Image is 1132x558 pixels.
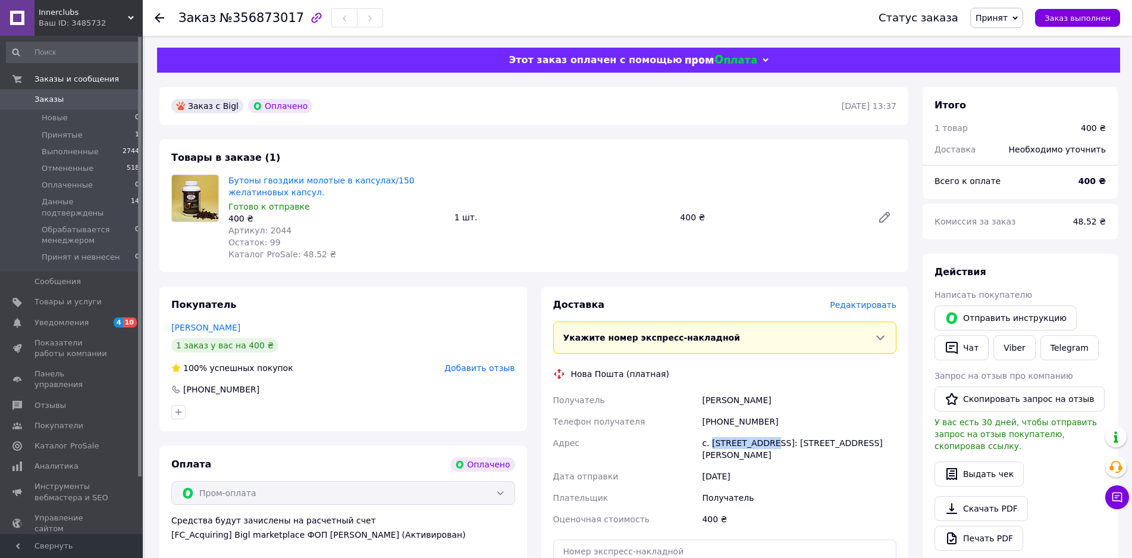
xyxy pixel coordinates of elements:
[935,217,1016,226] span: Комиссия за заказ
[563,333,741,342] span: Укажите номер экспресс-накладной
[228,213,445,225] div: 400 ₴
[553,395,605,405] span: Получатель
[228,202,310,211] span: Готово к отправке
[675,209,868,226] div: 400 ₴
[127,163,139,174] span: 518
[935,176,1001,186] span: Всего к оплате
[685,55,757,66] img: evopay logo
[171,362,293,374] div: успешных покупок
[228,226,291,235] span: Артикул: 2044
[1002,136,1113,163] div: Необходимо уточнить
[131,197,139,218] span: 14
[700,389,899,411] div: [PERSON_NAME]
[935,417,1097,451] span: У вас есть 30 дней, чтобы отправить запрос на отзыв покупателю, скопировав ссылку.
[444,363,515,373] span: Добавить отзыв
[171,515,515,541] div: Средства будут зачислены на расчетный счет
[6,42,140,63] input: Поиск
[700,411,899,432] div: [PHONE_NUMBER]
[1045,14,1111,23] span: Заказ выполнен
[1035,9,1120,27] button: Заказ выполнен
[873,205,896,229] a: Редактировать
[35,481,110,503] span: Инструменты вебмастера и SEO
[219,11,304,25] span: №356873017
[42,197,131,218] span: Данные подтверждены
[171,152,280,163] span: Товары в заказе (1)
[35,74,119,85] span: Заказы и сообщения
[935,526,1023,551] a: Печать PDF
[35,400,66,411] span: Отзывы
[171,323,240,332] a: [PERSON_NAME]
[700,466,899,487] div: [DATE]
[35,461,79,472] span: Аналитика
[553,438,579,448] span: Адрес
[1081,122,1106,134] div: 400 ₴
[171,99,243,113] div: Заказ с Bigl
[553,299,605,310] span: Доставка
[553,515,650,524] span: Оценочная стоимость
[35,369,110,390] span: Панель управления
[155,12,164,24] div: Вернуться назад
[172,175,218,222] img: Бутоны гвоздики молотые в капсулах/150 желатиновых капсул.
[700,432,899,466] div: с. [STREET_ADDRESS]: [STREET_ADDRESS][PERSON_NAME]
[228,250,336,259] span: Каталог ProSale: 48.52 ₴
[42,225,135,246] span: Обрабатывается менеджером
[183,363,207,373] span: 100%
[935,306,1077,331] button: Отправить инструкцию
[1105,485,1129,509] button: Чат с покупателем
[935,335,989,360] button: Чат
[976,13,1008,23] span: Принят
[35,297,102,307] span: Товары и услуги
[700,487,899,509] div: Получатель
[935,386,1105,412] button: Скопировать запрос на отзыв
[879,12,958,24] div: Статус заказа
[450,209,676,226] div: 1 шт.
[171,529,515,541] div: [FC_Acquiring] Bigl marketplace ФОП [PERSON_NAME] (Активирован)
[123,146,139,157] span: 2744
[135,130,139,141] span: 1
[42,180,93,191] span: Оплаченные
[228,238,281,247] span: Остаток: 99
[935,496,1028,521] a: Скачать PDF
[35,441,99,451] span: Каталог ProSale
[1073,217,1106,226] span: 48.52 ₴
[35,338,110,359] span: Показатели работы компании
[135,252,139,263] span: 0
[178,11,216,25] span: Заказ
[935,371,1073,381] span: Запрос на отзыв про компанию
[42,113,68,123] span: Новые
[553,493,609,503] span: Плательщик
[248,99,312,113] div: Оплачено
[135,113,139,123] span: 0
[509,54,682,66] span: Этот заказ оплачен с помощью
[35,317,89,328] span: Уведомления
[935,462,1024,487] button: Выдать чек
[135,225,139,246] span: 0
[171,459,211,470] span: Оплата
[553,472,619,481] span: Дата отправки
[35,94,64,105] span: Заказы
[935,99,966,111] span: Итого
[700,509,899,530] div: 400 ₴
[171,299,236,310] span: Покупатель
[123,317,137,328] span: 10
[182,384,261,395] div: [PHONE_NUMBER]
[42,130,83,141] span: Принятые
[553,417,645,426] span: Телефон получателя
[42,146,99,157] span: Выполненные
[935,123,968,133] span: 1 товар
[42,163,93,174] span: Отмененные
[1078,176,1106,186] b: 400 ₴
[935,266,986,278] span: Действия
[228,176,415,197] a: Бутоны гвоздики молотые в капсулах/150 желатиновых капсул.
[1040,335,1099,360] a: Telegram
[171,338,278,353] div: 1 заказ у вас на 400 ₴
[935,290,1032,300] span: Написать покупателю
[35,420,83,431] span: Покупатели
[114,317,123,328] span: 4
[830,300,896,310] span: Редактировать
[42,252,120,263] span: Принят и невнесен
[993,335,1035,360] a: Viber
[35,513,110,534] span: Управление сайтом
[39,7,128,18] span: Innerclubs
[568,368,672,380] div: Нова Пошта (платная)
